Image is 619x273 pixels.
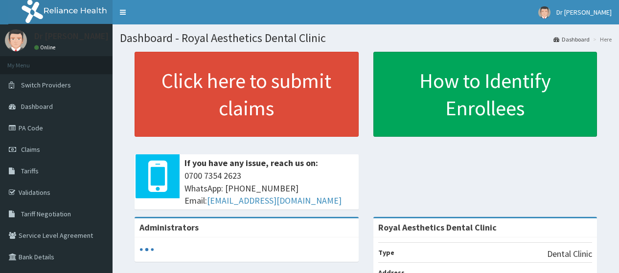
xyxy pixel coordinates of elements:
[378,222,497,233] strong: Royal Aesthetics Dental Clinic
[207,195,342,206] a: [EMAIL_ADDRESS][DOMAIN_NAME]
[5,29,27,51] img: User Image
[34,32,109,41] p: Dr [PERSON_NAME]
[547,248,592,260] p: Dental Clinic
[21,145,40,154] span: Claims
[184,157,318,168] b: If you have any issue, reach us on:
[373,52,597,137] a: How to Identify Enrollees
[139,222,199,233] b: Administrators
[34,44,58,51] a: Online
[378,248,394,257] b: Type
[591,35,612,43] li: Here
[21,210,71,218] span: Tariff Negotiation
[135,52,359,137] a: Click here to submit claims
[556,8,612,17] span: Dr [PERSON_NAME]
[538,6,550,19] img: User Image
[21,81,71,89] span: Switch Providers
[21,102,53,111] span: Dashboard
[553,35,590,43] a: Dashboard
[120,32,612,44] h1: Dashboard - Royal Aesthetics Dental Clinic
[139,242,154,257] svg: audio-loading
[21,167,39,175] span: Tariffs
[184,169,354,207] span: 0700 7354 2623 WhatsApp: [PHONE_NUMBER] Email:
